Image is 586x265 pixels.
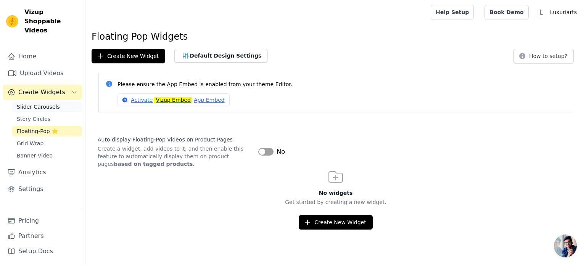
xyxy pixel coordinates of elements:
[92,31,580,43] h1: Floating Pop Widgets
[12,150,82,161] a: Banner Video
[17,127,58,135] span: Floating-Pop ⭐
[3,181,82,197] a: Settings
[514,54,574,61] a: How to setup?
[118,80,568,89] p: Please ensure the App Embed is enabled from your theme Editor.
[277,147,285,156] span: No
[3,66,82,81] a: Upload Videos
[18,88,65,97] span: Create Widgets
[154,97,192,103] mark: Vizup Embed
[3,49,82,64] a: Home
[118,93,230,106] a: ActivateVizup EmbedApp Embed
[3,165,82,180] a: Analytics
[12,114,82,124] a: Story Circles
[3,244,82,259] a: Setup Docs
[12,101,82,112] a: Slider Carousels
[98,136,252,143] label: Auto display Floating-Pop Videos on Product Pages
[85,189,586,197] h3: No widgets
[114,161,195,167] strong: based on tagged products.
[3,213,82,228] a: Pricing
[17,115,50,123] span: Story Circles
[85,198,586,206] p: Get started by creating a new widget.
[547,5,580,19] p: Luxuriarts
[514,49,574,63] button: How to setup?
[485,5,528,19] a: Book Demo
[12,126,82,137] a: Floating-Pop ⭐
[539,8,543,16] text: L
[17,140,43,147] span: Grid Wrap
[258,147,285,156] button: No
[24,8,79,35] span: Vizup Shoppable Videos
[3,228,82,244] a: Partners
[174,49,267,63] button: Default Design Settings
[92,49,165,63] button: Create New Widget
[6,15,18,27] img: Vizup
[98,145,252,168] p: Create a widget, add videos to it, and then enable this feature to automatically display them on ...
[12,138,82,149] a: Grid Wrap
[431,5,474,19] a: Help Setup
[17,152,53,159] span: Banner Video
[299,215,372,230] button: Create New Widget
[554,234,577,257] div: Open chat
[17,103,60,111] span: Slider Carousels
[3,85,82,100] button: Create Widgets
[535,5,580,19] button: L Luxuriarts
